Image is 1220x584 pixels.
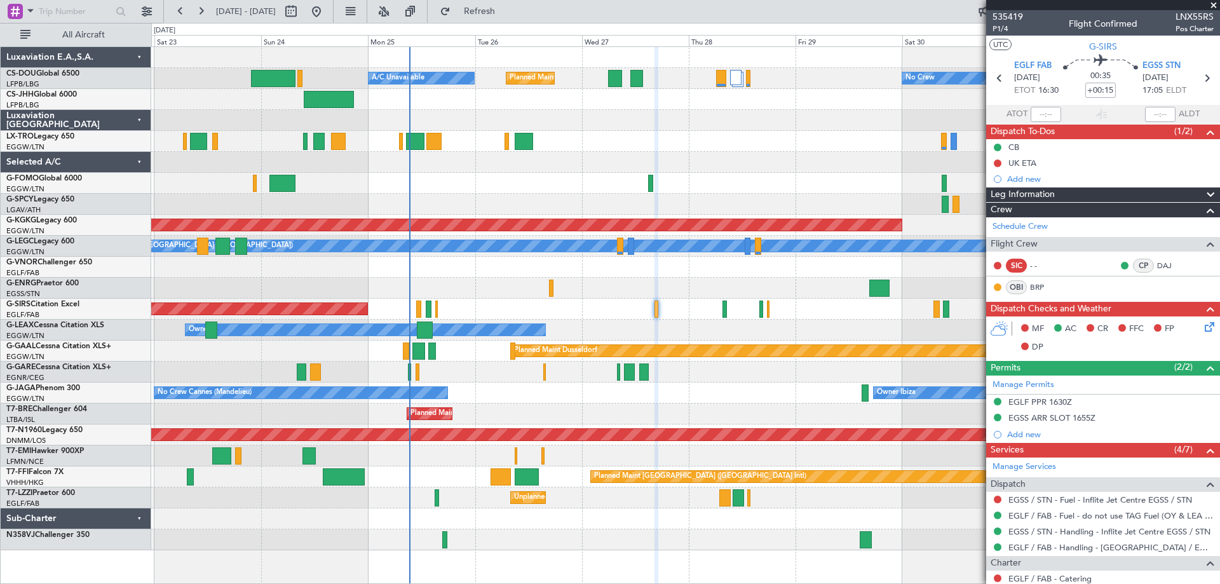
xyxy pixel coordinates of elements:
[1014,72,1040,85] span: [DATE]
[1176,24,1214,34] span: Pos Charter
[1165,323,1174,336] span: FP
[1174,360,1193,374] span: (2/2)
[6,247,44,257] a: EGGW/LTN
[6,196,34,203] span: G-SPCY
[1008,526,1210,537] a: EGSS / STN - Handling - Inflite Jet Centre EGSS / STN
[453,7,506,16] span: Refresh
[158,383,252,402] div: No Crew Cannes (Mandelieu)
[1038,85,1059,97] span: 16:30
[991,125,1055,139] span: Dispatch To-Dos
[1179,108,1200,121] span: ALDT
[1129,323,1144,336] span: FFC
[1174,443,1193,456] span: (4/7)
[6,489,75,497] a: T7-LZZIPraetor 600
[6,415,35,424] a: LTBA/ISL
[6,205,41,215] a: LGAV/ATH
[475,35,582,46] div: Tue 26
[514,488,723,507] div: Unplanned Maint [GEOGRAPHIC_DATA] ([GEOGRAPHIC_DATA])
[514,341,597,360] div: Planned Maint Dusseldorf
[6,457,44,466] a: LFMN/NCE
[1008,494,1192,505] a: EGSS / STN - Fuel - Inflite Jet Centre EGSS / STN
[6,280,79,287] a: G-ENRGPraetor 600
[410,404,564,423] div: Planned Maint Warsaw ([GEOGRAPHIC_DATA])
[1090,70,1111,83] span: 00:35
[991,361,1020,376] span: Permits
[6,531,90,539] a: N358VJChallenger 350
[993,461,1056,473] a: Manage Services
[689,35,796,46] div: Thu 28
[1030,282,1059,293] a: BRP
[905,69,935,88] div: No Crew
[991,203,1012,217] span: Crew
[796,35,902,46] div: Fri 29
[6,175,39,182] span: G-FOMO
[6,343,36,350] span: G-GAAL
[6,352,44,362] a: EGGW/LTN
[582,35,689,46] div: Wed 27
[1065,323,1076,336] span: AC
[1008,397,1072,407] div: EGLF PPR 1630Z
[6,426,83,434] a: T7-N1960Legacy 650
[6,436,46,445] a: DNMM/LOS
[1014,85,1035,97] span: ETOT
[991,443,1024,458] span: Services
[594,467,806,486] div: Planned Maint [GEOGRAPHIC_DATA] ([GEOGRAPHIC_DATA] Intl)
[989,39,1012,50] button: UTC
[6,384,80,392] a: G-JAGAPhenom 300
[6,226,44,236] a: EGGW/LTN
[6,468,29,476] span: T7-FFI
[6,384,36,392] span: G-JAGA
[6,531,35,539] span: N358VJ
[6,91,77,98] a: CS-JHHGlobal 6000
[6,196,74,203] a: G-SPCYLegacy 650
[6,70,79,78] a: CS-DOUGlobal 6500
[991,302,1111,316] span: Dispatch Checks and Weather
[993,10,1023,24] span: 535419
[1030,260,1059,271] div: - -
[510,69,710,88] div: Planned Maint [GEOGRAPHIC_DATA] ([GEOGRAPHIC_DATA])
[1142,72,1169,85] span: [DATE]
[6,447,31,455] span: T7-EMI
[6,280,36,287] span: G-ENRG
[6,100,39,110] a: LFPB/LBG
[993,221,1048,233] a: Schedule Crew
[6,405,87,413] a: T7-BREChallenger 604
[1008,542,1214,553] a: EGLF / FAB - Handling - [GEOGRAPHIC_DATA] / EGLF / FAB
[368,35,475,46] div: Mon 25
[1006,108,1027,121] span: ATOT
[14,25,138,45] button: All Aircraft
[1142,60,1181,72] span: EGSS STN
[1097,323,1108,336] span: CR
[1007,429,1214,440] div: Add new
[261,35,368,46] div: Sun 24
[6,322,34,329] span: G-LEAX
[6,331,44,341] a: EGGW/LTN
[1176,10,1214,24] span: LNX55RS
[6,238,74,245] a: G-LEGCLegacy 600
[39,2,112,21] input: Trip Number
[902,35,1009,46] div: Sat 30
[6,363,111,371] a: G-GARECessna Citation XLS+
[33,31,134,39] span: All Aircraft
[6,79,39,89] a: LFPB/LBG
[6,468,64,476] a: T7-FFIFalcon 7X
[993,379,1054,391] a: Manage Permits
[1008,573,1092,584] a: EGLF / FAB - Catering
[154,25,175,36] div: [DATE]
[6,217,77,224] a: G-KGKGLegacy 600
[1174,125,1193,138] span: (1/2)
[6,394,44,404] a: EGGW/LTN
[1032,323,1044,336] span: MF
[991,237,1038,252] span: Flight Crew
[6,301,79,308] a: G-SIRSCitation Excel
[6,405,32,413] span: T7-BRE
[1142,85,1163,97] span: 17:05
[154,35,261,46] div: Sat 23
[6,133,74,140] a: LX-TROLegacy 650
[6,301,30,308] span: G-SIRS
[216,6,276,17] span: [DATE] - [DATE]
[877,383,916,402] div: Owner Ibiza
[6,184,44,194] a: EGGW/LTN
[1014,60,1052,72] span: EGLF FAB
[6,489,32,497] span: T7-LZZI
